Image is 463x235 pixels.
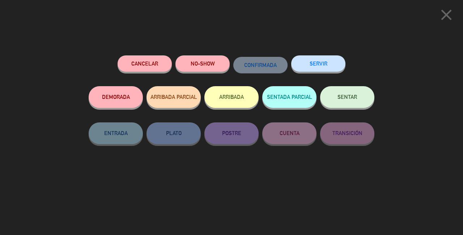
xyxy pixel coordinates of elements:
button: CONFIRMADA [233,57,288,73]
button: Cancelar [118,55,172,72]
button: PLATO [146,122,201,144]
button: SERVIR [291,55,345,72]
button: close [435,5,458,27]
button: CUENTA [262,122,317,144]
button: SENTADA PARCIAL [262,86,317,108]
button: TRANSICIÓN [320,122,374,144]
button: ARRIBADA [204,86,259,108]
button: ENTRADA [89,122,143,144]
button: SENTAR [320,86,374,108]
button: DEMORADA [89,86,143,108]
button: POSTRE [204,122,259,144]
span: ARRIBADA PARCIAL [150,94,197,100]
i: close [437,6,455,24]
button: NO-SHOW [175,55,230,72]
span: CONFIRMADA [244,62,277,68]
span: SENTAR [337,94,357,100]
button: ARRIBADA PARCIAL [146,86,201,108]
